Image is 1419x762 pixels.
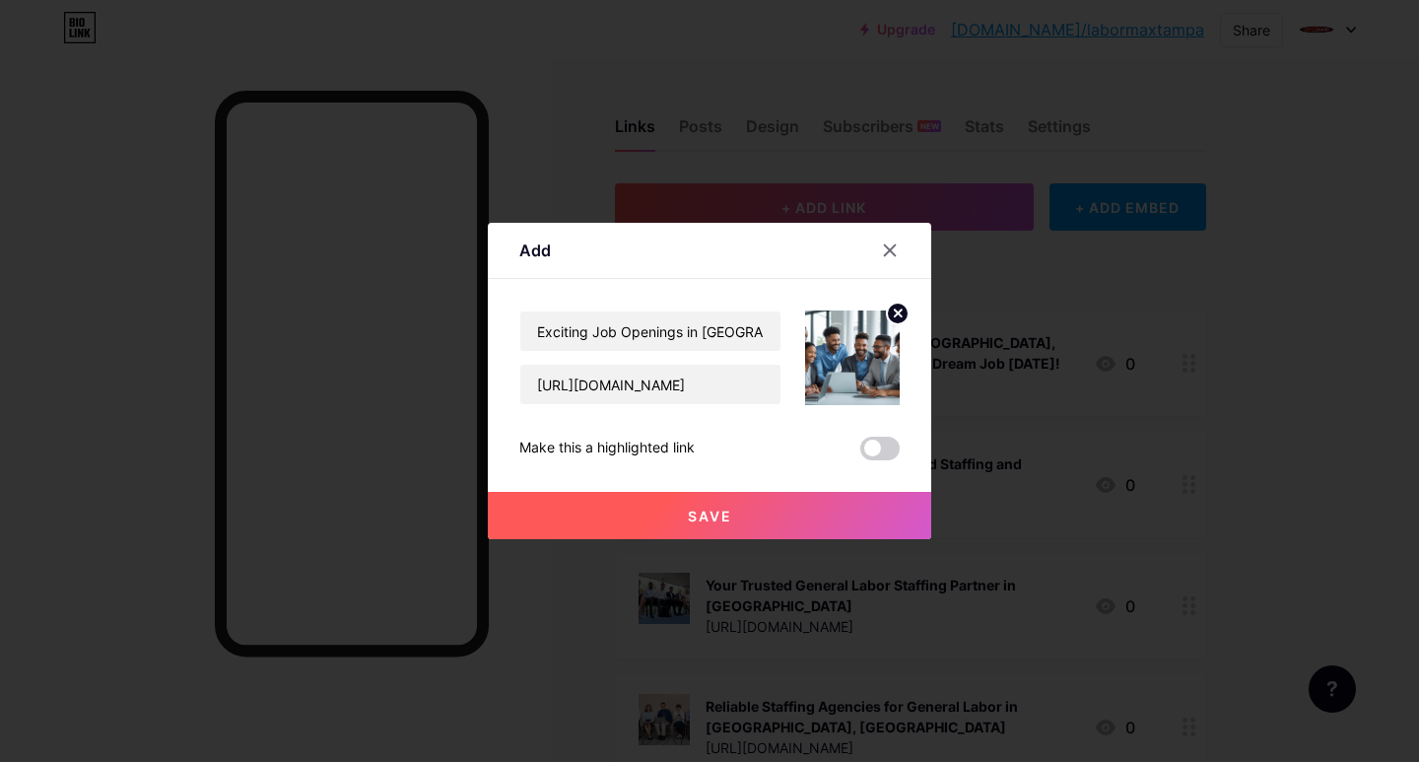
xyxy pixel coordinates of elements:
[805,311,900,405] img: link_thumbnail
[519,437,695,460] div: Make this a highlighted link
[520,365,780,404] input: URL
[488,492,931,539] button: Save
[520,312,780,351] input: Title
[688,508,732,524] span: Save
[519,239,551,262] div: Add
